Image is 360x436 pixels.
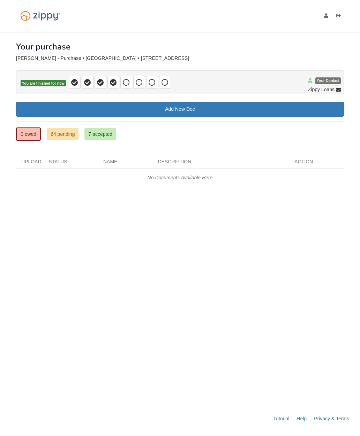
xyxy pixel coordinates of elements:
a: 64 pending [47,128,78,140]
img: Logo [16,8,64,24]
em: No Documents Available Here [148,175,213,180]
span: Zippy Loans [308,86,335,93]
a: Tutorial [273,416,289,421]
div: Status [43,158,98,169]
a: Log out [336,13,344,20]
a: Help [297,416,307,421]
div: Description [153,158,290,169]
a: edit profile [324,13,331,20]
div: [PERSON_NAME] - Purchase • [GEOGRAPHIC_DATA] • [STREET_ADDRESS] [16,55,344,61]
div: Name [98,158,153,169]
h1: Your purchase [16,42,70,51]
span: You are finished for now [21,80,66,87]
a: 0 owed [16,127,41,141]
a: Privacy & Terms [314,416,349,421]
div: Upload [16,158,43,169]
div: Action [289,158,344,169]
a: 7 accepted [84,128,116,140]
span: Your Contact [315,78,341,84]
a: Add New Doc [16,102,344,117]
